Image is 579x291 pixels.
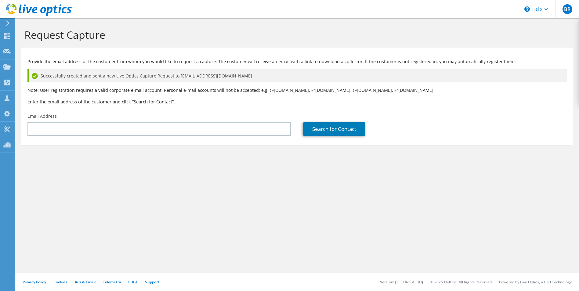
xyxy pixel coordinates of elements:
[75,279,96,285] a: Ads & Email
[103,279,121,285] a: Telemetry
[145,279,159,285] a: Support
[53,279,67,285] a: Cookies
[27,113,57,119] label: Email Address
[430,279,492,285] li: © 2025 Dell Inc. All Rights Reserved
[524,6,530,12] svg: \n
[303,122,365,136] a: Search for Contact
[24,28,567,41] h1: Request Capture
[563,4,572,14] span: BR
[27,58,567,65] p: Provide the email address of the customer from whom you would like to request a capture. The cust...
[23,279,46,285] a: Privacy Policy
[380,279,423,285] li: Version: [TECHNICAL_ID]
[499,279,572,285] li: Powered by Live Optics, a Dell Technology
[27,87,567,94] p: Note: User registration requires a valid corporate e-mail account. Personal e-mail accounts will ...
[27,98,567,105] h3: Enter the email address of the customer and click “Search for Contact”.
[128,279,138,285] a: EULA
[41,73,252,79] span: Successfully created and sent a new Live Optics Capture Request to [EMAIL_ADDRESS][DOMAIN_NAME]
